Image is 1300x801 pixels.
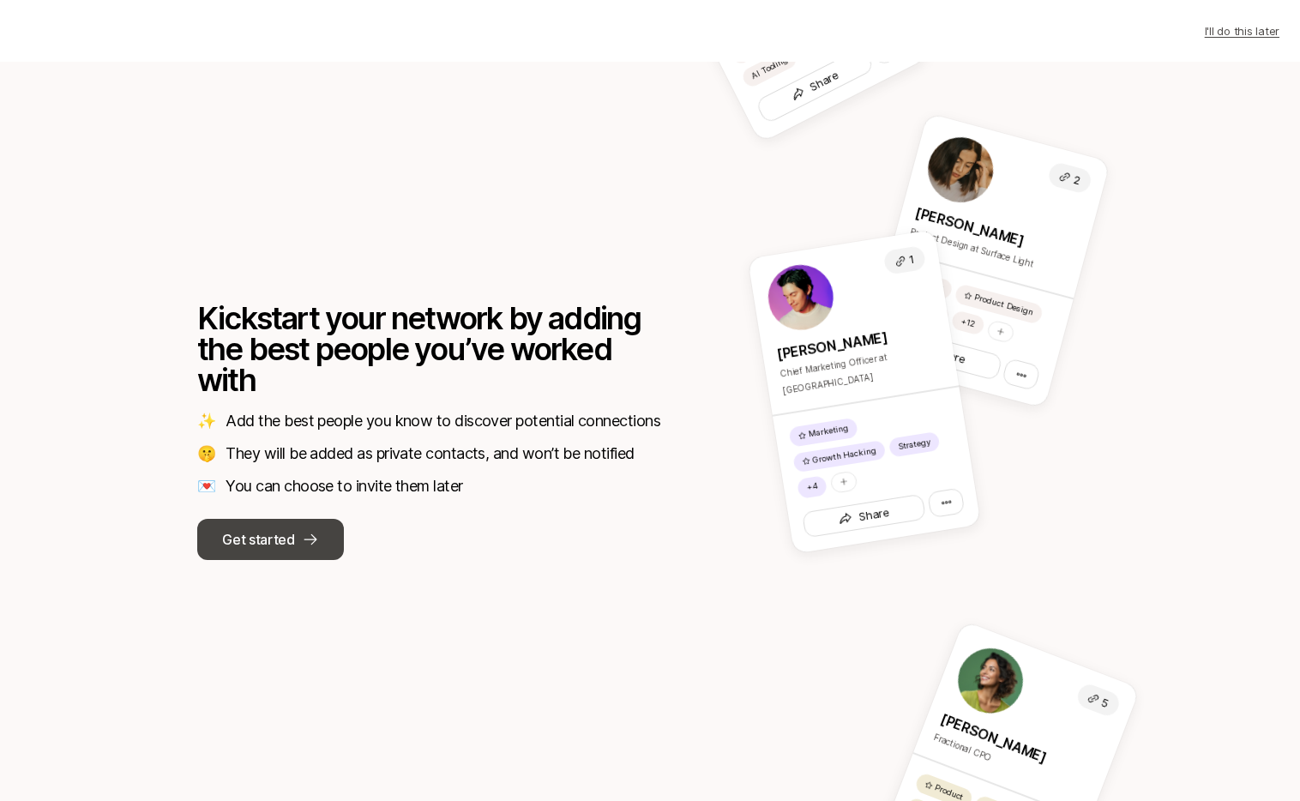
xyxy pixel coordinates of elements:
p: [PERSON_NAME] [775,326,889,365]
span: Share [837,500,891,532]
p: Get started [222,528,294,551]
div: 5 [1074,682,1122,720]
div: 2 [1047,161,1093,196]
p: I'll do this later [1205,22,1279,39]
p: Add the best people you know to discover potential connections [226,409,660,433]
p: They will be added as private contacts, and won’t be notified [226,442,634,466]
img: avatar-1.jpg [948,639,1032,723]
span: Share [786,63,843,108]
p: Product Design [973,291,1036,320]
p: Growth Hacking [811,443,876,467]
p: +4 [805,479,818,495]
img: avatar-3.png [763,260,838,334]
p: AI Tooling [749,52,791,83]
p: Marketing [808,421,850,442]
div: 1 [883,245,927,275]
p: ✨ [197,409,215,433]
button: Get started [197,519,344,560]
p: [PERSON_NAME] [937,708,1050,768]
p: Product Design at Surface Light [908,223,1068,281]
p: 🤫 [197,442,215,466]
p: 💌 [197,474,215,498]
p: Chief Marketing Officer at [GEOGRAPHIC_DATA] [779,340,943,400]
p: Strategy [897,435,931,454]
p: [PERSON_NAME] [912,202,1026,252]
p: You can choose to invite them later [226,474,462,498]
p: +12 [960,314,977,331]
img: woman-with-black-hair.jpg [921,130,1001,210]
p: Kickstart your network by adding the best people you’ve worked with [197,303,660,395]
